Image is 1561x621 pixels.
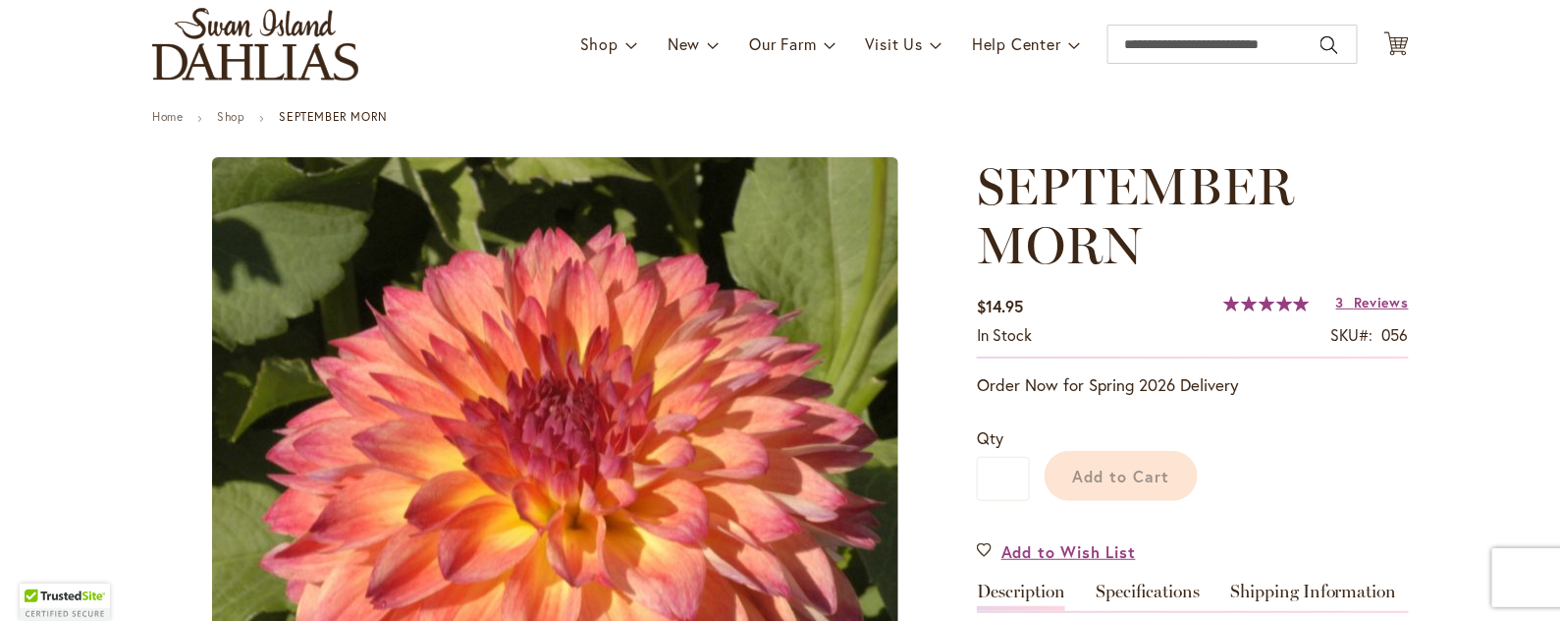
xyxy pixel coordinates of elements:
a: Shop [217,109,244,124]
a: Home [152,109,183,124]
div: 056 [1382,324,1409,347]
div: Availability [977,324,1032,347]
span: In stock [977,324,1032,345]
strong: SEPTEMBER MORN [279,109,387,124]
a: 3 Reviews [1336,293,1409,311]
a: store logo [152,8,358,81]
span: Qty [977,427,1003,448]
span: Add to Wish List [1001,540,1136,563]
span: SEPTEMBER MORN [977,155,1294,276]
span: New [668,33,700,54]
span: Reviews [1354,293,1409,311]
strong: SKU [1331,324,1373,345]
a: Shipping Information [1230,583,1397,611]
p: Order Now for Spring 2026 Delivery [977,373,1409,397]
span: Help Center [972,33,1061,54]
span: Shop [580,33,619,54]
a: Description [977,583,1065,611]
div: 100% [1223,296,1310,311]
a: Specifications [1096,583,1200,611]
span: $14.95 [977,296,1023,316]
span: 3 [1336,293,1345,311]
iframe: Launch Accessibility Center [15,551,70,606]
a: Add to Wish List [977,540,1136,563]
span: Visit Us [866,33,923,54]
span: Our Farm [749,33,816,54]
